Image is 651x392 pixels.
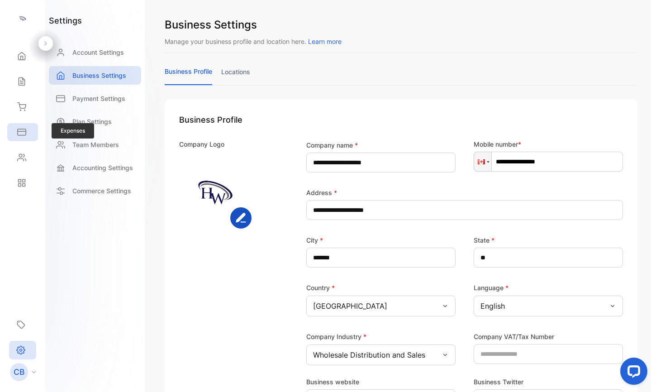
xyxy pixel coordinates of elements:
[72,186,131,196] p: Commerce Settings
[49,14,82,27] h1: settings
[49,66,141,85] a: Business Settings
[474,235,494,245] label: State
[179,139,224,149] p: Company Logo
[72,94,125,103] p: Payment Settings
[165,67,212,85] a: business profile
[306,333,366,340] label: Company Industry
[313,349,425,360] p: Wholesale Distribution and Sales
[613,354,651,392] iframe: LiveChat chat widget
[480,301,505,311] p: English
[16,12,29,25] img: logo
[306,188,337,197] label: Address
[49,158,141,177] a: Accounting Settings
[49,112,141,131] a: Plan Settings
[179,114,623,126] h1: Business Profile
[306,140,358,150] label: Company name
[306,377,359,387] label: Business website
[306,284,335,292] label: Country
[49,89,141,108] a: Payment Settings
[72,163,133,172] p: Accounting Settings
[313,301,387,311] p: [GEOGRAPHIC_DATA]
[72,48,124,57] p: Account Settings
[49,43,141,62] a: Account Settings
[49,135,141,154] a: Team Members
[474,284,508,292] label: Language
[49,182,141,200] a: Commerce Settings
[165,37,637,46] p: Manage your business profile and location here.
[308,38,342,45] span: Learn more
[474,377,523,387] label: Business Twitter
[72,140,119,149] p: Team Members
[474,152,491,171] div: Canada: + 1
[474,139,623,149] p: Mobile number
[474,332,554,341] label: Company VAT/Tax Number
[165,17,637,33] h1: Business Settings
[306,235,323,245] label: City
[179,156,252,229] img: https://vencrusme-beta-s3bucket.s3.amazonaws.com/businesslogos/accb55d9-992f-448a-bc23-14b2546c73...
[52,123,94,139] span: Expenses
[72,71,126,80] p: Business Settings
[221,67,250,85] a: locations
[72,117,112,126] p: Plan Settings
[14,366,24,378] p: CB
